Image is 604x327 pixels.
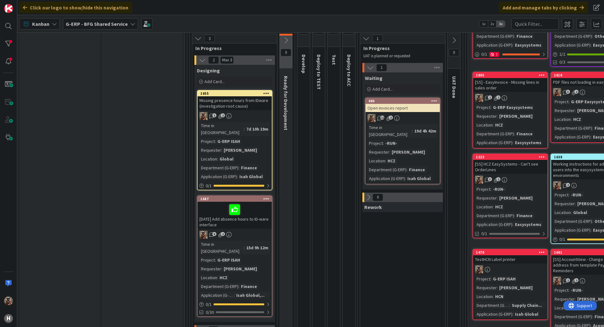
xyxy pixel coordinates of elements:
img: VK [553,181,561,189]
div: Department (G-ERP) [199,164,238,171]
div: Department (G-ERP) [475,212,514,219]
img: Visit kanbanzone.com [4,4,13,13]
div: Project [553,98,568,105]
div: VK [473,176,547,184]
div: Application (G-ERP) [553,133,590,140]
a: 1223[SS] HCZ EasySystems - Can't see OrderLinesVKProject:-RUN-Requester:[PERSON_NAME]Location:HCZ... [473,154,548,238]
span: : [514,212,515,219]
div: [PERSON_NAME] [222,147,259,154]
span: 2 [574,278,579,282]
span: : [592,33,593,40]
img: VK [475,265,483,273]
span: : [590,133,591,140]
img: VK [553,277,561,285]
div: 1805 [473,72,547,78]
span: : [512,311,513,318]
span: : [592,218,593,225]
div: 1805 [476,73,547,77]
div: -RUN- [491,186,506,193]
span: 0/1 [481,230,487,237]
img: VK [199,231,208,239]
span: : [575,200,576,207]
div: Add and manage tabs by clicking [499,2,588,13]
img: VK [4,296,13,305]
span: Deploy to ACC [346,54,352,87]
div: Click our logo to show/hide this navigation [19,2,132,13]
span: 0 / 1 [481,51,487,58]
span: 2 [566,183,570,187]
div: 1687 [200,197,272,201]
div: VK [198,112,272,120]
div: Open invoices report [366,104,440,112]
span: Support [13,1,29,8]
span: : [406,166,407,173]
div: [PERSON_NAME] [498,113,534,120]
div: 0/1 [198,301,272,308]
span: 2 [221,232,225,236]
div: Requester [553,107,575,114]
span: : [493,293,494,300]
div: HCZ [218,274,229,281]
a: 480Open invoices reportVKTime in [GEOGRAPHIC_DATA]:19d 4h 42mProject:-RUN-Requester:[PERSON_NAME]... [365,98,440,184]
span: : [514,130,515,137]
a: 1805[SS] - EasyInvoice - Missing lines in sales orderVKProject:G-ERP EasysystemsRequester:[PERSON... [473,72,548,149]
img: VK [367,114,376,122]
span: : [238,283,239,290]
div: Location [475,121,493,128]
div: Location [199,274,217,281]
div: Max 3 [222,59,232,62]
div: Finance [239,283,259,290]
span: 8 [212,232,216,236]
div: Application (G-ERP) [199,173,237,180]
b: G-ERP - BFG Shared Service [66,21,128,27]
span: : [590,227,591,234]
div: Location [553,304,571,311]
span: : [568,98,569,105]
div: Finance [515,33,534,40]
span: : [592,125,593,132]
span: : [490,186,491,193]
span: 0 / 1 [206,301,212,308]
div: Requester [199,265,221,272]
div: Department (G-ERP) [475,302,509,309]
span: 1 [212,113,216,117]
div: H [4,314,13,323]
span: 12 [380,116,384,120]
div: Department (G-ERP) [553,218,592,225]
div: VK [198,231,272,239]
div: Application (G-ERP) [553,42,590,48]
div: 19d 4h 42m [413,127,438,134]
div: 1805[SS] - EasyInvoice - Missing lines in sales order [473,72,547,92]
div: Application (G-ERP) [475,42,512,48]
span: : [568,191,569,198]
div: Global [572,209,589,216]
div: VK [366,114,440,122]
div: Isah Global [406,175,432,182]
span: : [514,33,515,40]
div: Time in [GEOGRAPHIC_DATA] [199,241,244,255]
div: Department (G-ERP) [553,125,592,132]
span: 2 [389,116,393,120]
div: HCZ [572,116,583,123]
span: : [217,274,218,281]
div: -RUN- [569,191,584,198]
span: : [512,42,513,48]
div: 1655 [198,91,272,96]
div: 1 [489,52,499,57]
div: 1687[DATE] Add absence hours to ID-ware interface [198,196,272,229]
div: Requester [367,149,389,155]
span: : [497,195,498,201]
a: 1687[DATE] Add absence hours to ID-ware interfaceVKTime in [GEOGRAPHIC_DATA]:15d 9h 12mProject:G-... [197,195,272,317]
div: 1470TestHCN Label printer [473,250,547,263]
span: : [497,113,498,120]
span: 2 [208,56,219,64]
div: 480 [366,98,440,104]
span: : [568,287,569,294]
span: In Progress [363,45,437,51]
span: 1 [221,113,225,117]
span: Add Card... [204,79,225,84]
img: VK [199,112,208,120]
a: 1470TestHCN Label printerVKProject:G-ERP ISAHRequester:[PERSON_NAME]Location:HCNDepartment (G-ERP... [473,249,548,320]
div: 1687 [198,196,272,202]
span: 0 / 1 [559,236,565,243]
